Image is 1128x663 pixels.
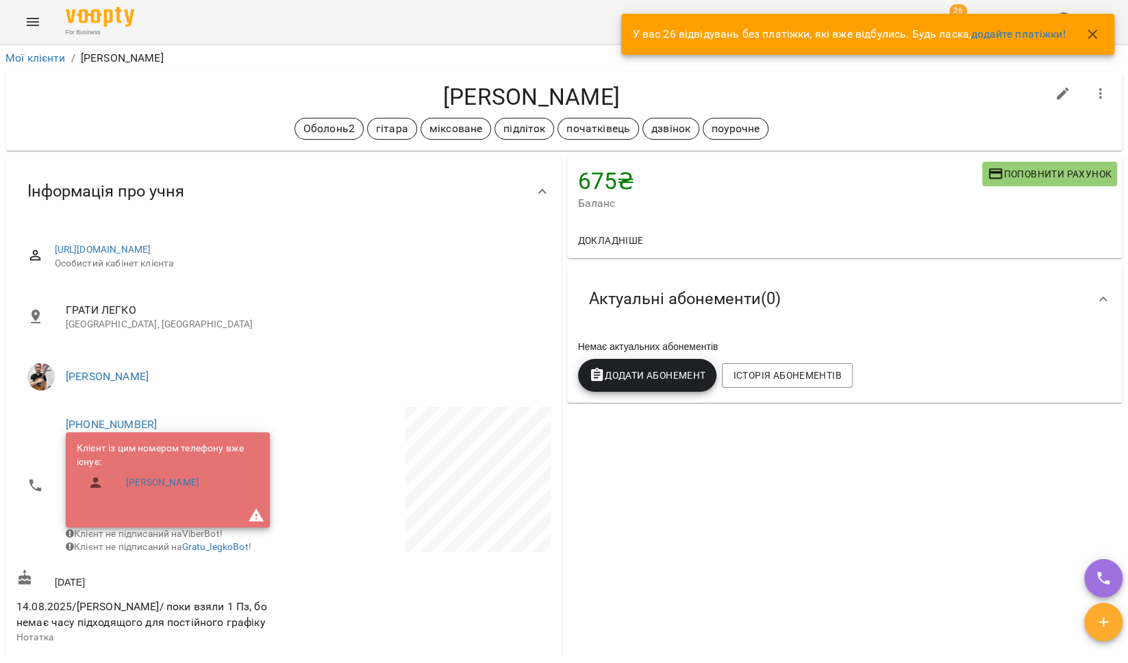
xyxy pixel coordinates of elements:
button: Додати Абонемент [578,359,717,392]
span: Додати Абонемент [589,367,706,384]
span: 14.08.2025/[PERSON_NAME]/ поки взяли 1 Пз, бо немає часу підходящого для постійного графіку [16,600,267,629]
span: Докладніше [578,232,644,249]
p: початківець [566,121,630,137]
span: Баланс [578,195,982,212]
a: додайте платіжки! [971,27,1066,40]
span: For Business [66,28,134,37]
div: Немає актуальних абонементів [575,337,1115,356]
div: Оболонь2 [294,118,364,140]
li: / [71,50,75,66]
h4: [PERSON_NAME] [16,83,1046,111]
a: [URL][DOMAIN_NAME] [55,244,151,255]
a: Gratu_legkoBot [182,541,249,552]
h4: 675 ₴ [578,167,982,195]
p: Нотатка [16,631,281,645]
p: гітара [376,121,408,137]
div: початківець [557,118,639,140]
div: Актуальні абонементи(0) [567,264,1123,334]
div: гітара [367,118,417,140]
div: дзвінок [642,118,699,140]
p: міксоване [429,121,482,137]
span: Клієнт не підписаний на ! [66,541,251,552]
div: Інформація про учня [5,156,562,227]
p: Оболонь2 [303,121,355,137]
p: поурочне [712,121,760,137]
span: ГРАТИ ЛЕГКО [66,302,540,318]
span: 26 [949,4,967,18]
button: Історія абонементів [722,363,852,388]
span: Клієнт не підписаний на ViberBot! [66,528,223,539]
span: Поповнити рахунок [988,166,1112,182]
div: [DATE] [14,566,284,592]
p: підліток [503,121,545,137]
div: міксоване [421,118,491,140]
img: Микита ГЛАЗУНОВ [27,363,55,390]
ul: Клієнт із цим номером телефону вже існує: [77,442,259,501]
button: Menu [16,5,49,38]
button: Докладніше [573,228,649,253]
p: дзвінок [651,121,690,137]
nav: breadcrumb [5,50,1123,66]
div: підліток [494,118,554,140]
span: Особистий кабінет клієнта [55,257,540,271]
a: [PERSON_NAME] [126,476,199,490]
img: Voopty Logo [66,7,134,27]
p: У вас 26 відвідувань без платіжки, які вже відбулись. Будь ласка, [632,26,1065,42]
a: Мої клієнти [5,51,66,64]
div: поурочне [703,118,768,140]
a: [PERSON_NAME] [66,370,149,383]
span: Інформація про учня [27,181,184,202]
p: [GEOGRAPHIC_DATA], [GEOGRAPHIC_DATA] [66,318,540,331]
button: Поповнити рахунок [982,162,1117,186]
span: Історія абонементів [733,367,841,384]
span: Актуальні абонементи ( 0 ) [589,288,781,310]
p: [PERSON_NAME] [81,50,164,66]
a: [PHONE_NUMBER] [66,418,157,431]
